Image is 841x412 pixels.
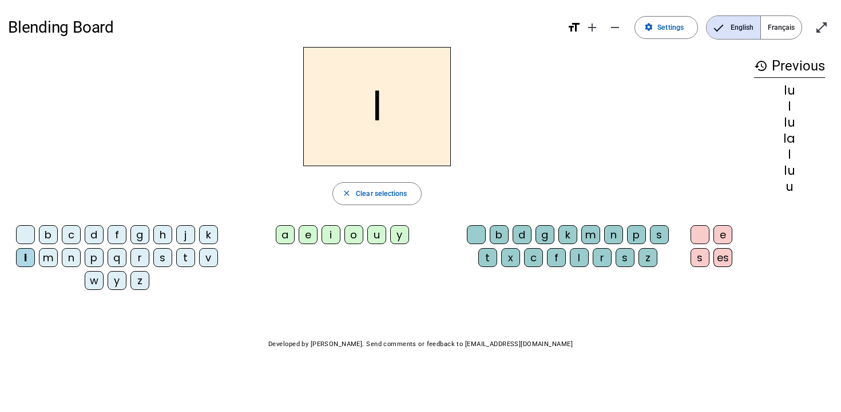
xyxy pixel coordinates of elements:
mat-icon: history [754,59,768,73]
div: s [691,248,709,267]
div: lu [754,116,825,128]
h2: l [303,47,451,166]
div: t [176,248,195,267]
button: Enter full screen [810,16,833,39]
div: v [199,248,218,267]
mat-icon: settings [644,23,653,32]
div: t [478,248,497,267]
div: w [85,271,104,290]
span: Clear selections [356,188,407,200]
div: u [754,181,825,193]
span: Français [761,16,802,39]
div: f [547,248,566,267]
mat-button-toggle-group: Language selection [706,15,802,40]
div: s [650,225,669,244]
div: a [276,225,295,244]
div: j [176,225,195,244]
div: r [130,248,149,267]
div: n [62,248,81,267]
div: c [524,248,543,267]
button: Increase font size [581,16,604,39]
div: m [581,225,600,244]
mat-icon: remove [608,21,622,34]
div: d [85,225,104,244]
div: u [367,225,386,244]
div: l [754,148,825,160]
div: x [501,248,520,267]
div: z [638,248,657,267]
div: y [390,225,409,244]
div: k [558,225,577,244]
div: y [108,271,126,290]
span: Settings [657,22,684,34]
div: s [153,248,172,267]
div: r [593,248,612,267]
div: s [616,248,634,267]
div: k [199,225,218,244]
div: p [85,248,104,267]
div: b [490,225,509,244]
mat-icon: format_size [567,21,581,34]
div: la [754,132,825,144]
div: n [604,225,623,244]
mat-icon: open_in_full [815,21,828,34]
div: d [513,225,531,244]
div: l [570,248,589,267]
div: p [627,225,646,244]
h1: Blending Board [8,11,559,44]
p: Developed by [PERSON_NAME]. Send comments or feedback to [EMAIL_ADDRESS][DOMAIN_NAME] [8,338,833,350]
div: h [153,225,172,244]
div: l [16,248,35,267]
mat-icon: close [342,189,351,198]
div: g [130,225,149,244]
div: b [39,225,58,244]
div: lu [754,84,825,96]
mat-icon: add [585,21,599,34]
div: lu [754,164,825,176]
div: e [299,225,318,244]
div: o [344,225,363,244]
div: g [535,225,554,244]
button: Settings [634,16,698,39]
div: l [754,100,825,112]
button: Clear selections [332,182,421,205]
div: q [108,248,126,267]
div: c [62,225,81,244]
div: i [322,225,340,244]
button: Decrease font size [604,16,626,39]
div: m [39,248,58,267]
div: es [713,248,733,267]
div: e [713,225,732,244]
h3: Previous [754,55,825,78]
div: f [108,225,126,244]
div: z [130,271,149,290]
span: English [707,16,760,39]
